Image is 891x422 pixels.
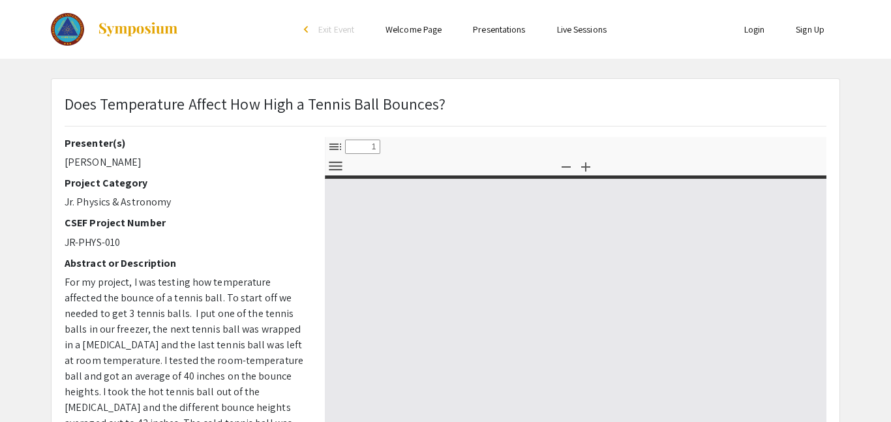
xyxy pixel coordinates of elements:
button: Zoom In [575,157,597,175]
a: Live Sessions [557,23,607,35]
a: Welcome Page [385,23,442,35]
button: Toggle Sidebar [324,137,346,156]
a: Login [744,23,765,35]
h2: Presenter(s) [65,137,305,149]
h2: Abstract or Description [65,257,305,269]
p: [PERSON_NAME] [65,155,305,170]
p: JR-PHYS-010 [65,235,305,250]
a: The 2023 Colorado Science & Engineering Fair [51,13,179,46]
input: Page [345,140,380,154]
img: The 2023 Colorado Science & Engineering Fair [51,13,84,46]
img: Symposium by ForagerOne [97,22,179,37]
a: Presentations [473,23,525,35]
button: Zoom Out [555,157,577,175]
div: arrow_back_ios [304,25,312,33]
a: Sign Up [796,23,824,35]
h2: Project Category [65,177,305,189]
h2: CSEF Project Number [65,217,305,229]
p: Jr. Physics & Astronomy [65,194,305,210]
button: Tools [324,157,346,175]
p: Does Temperature Affect How High a Tennis Ball Bounces? [65,92,446,115]
span: Exit Event [318,23,354,35]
